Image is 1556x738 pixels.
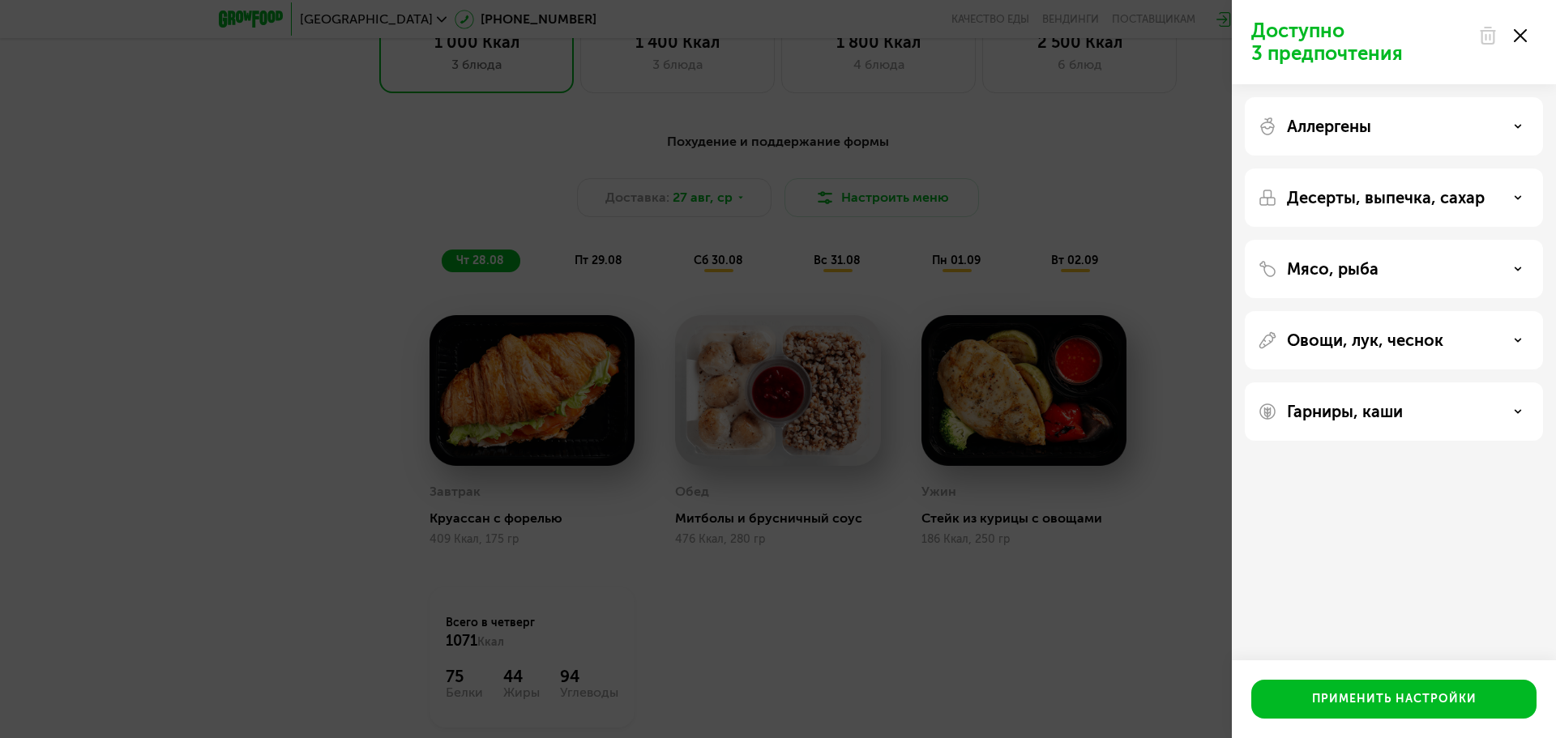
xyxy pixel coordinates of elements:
p: Аллергены [1287,117,1371,136]
button: Применить настройки [1251,680,1537,719]
div: Применить настройки [1312,691,1477,707]
p: Гарниры, каши [1287,402,1403,421]
p: Доступно 3 предпочтения [1251,19,1468,65]
p: Мясо, рыба [1287,259,1379,279]
p: Десерты, выпечка, сахар [1287,188,1485,207]
p: Овощи, лук, чеснок [1287,331,1443,350]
